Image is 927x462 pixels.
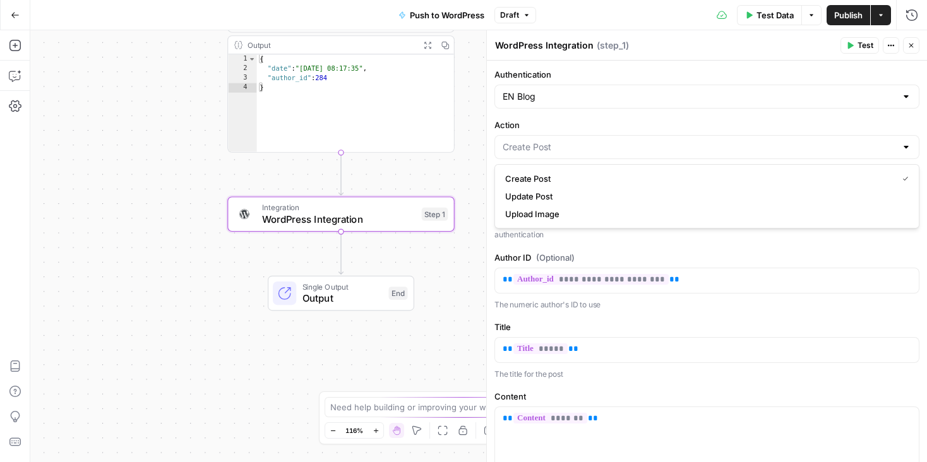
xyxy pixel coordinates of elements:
[757,9,794,21] span: Test Data
[388,287,407,300] div: End
[500,9,519,21] span: Draft
[737,5,801,25] button: Test Data
[494,216,919,241] p: Set your WordPress installation URL, i.e. . Leave empty to use the URL from your WordPress authen...
[237,207,251,222] img: WordPress%20logotype.png
[339,232,344,274] g: Edge from step_1 to end
[391,5,492,25] button: Push to WordPress
[505,208,904,220] span: Upload Image
[494,299,919,311] p: The numeric author's ID to use
[834,9,863,21] span: Publish
[339,153,344,195] g: Edge from step_3 to step_1
[494,251,919,264] label: Author ID
[228,83,256,93] div: 4
[494,368,919,381] p: The title for the post
[227,276,455,311] div: Single OutputOutputEnd
[827,5,870,25] button: Publish
[495,39,594,52] textarea: WordPress Integration
[597,39,629,52] span: ( step_1 )
[302,291,383,305] span: Output
[505,172,892,185] span: Create Post
[422,208,448,221] div: Step 1
[262,212,416,227] span: WordPress Integration
[227,196,455,232] div: IntegrationWordPress IntegrationStep 1
[248,39,415,51] div: Output
[302,281,383,293] span: Single Output
[410,9,484,21] span: Push to WordPress
[840,37,879,54] button: Test
[262,202,416,214] span: Integration
[228,54,256,64] div: 1
[494,7,536,23] button: Draft
[505,190,904,203] span: Update Post
[858,40,873,51] span: Test
[228,64,256,73] div: 2
[503,90,896,103] input: EN Blog
[345,425,363,435] span: 116%
[494,68,919,81] label: Authentication
[494,390,919,403] label: Content
[494,119,919,131] label: Action
[536,251,575,264] span: (Optional)
[494,321,919,333] label: Title
[248,54,256,64] span: Toggle code folding, rows 1 through 4
[228,74,256,83] div: 3
[503,141,896,153] input: Create Post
